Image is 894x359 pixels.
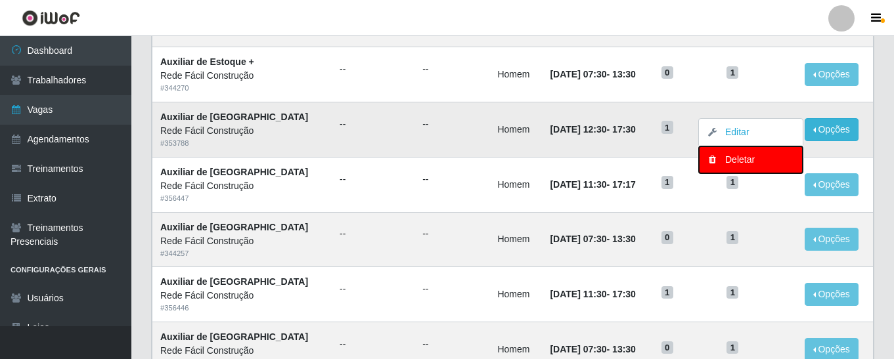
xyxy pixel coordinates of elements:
span: 1 [726,66,738,79]
div: Deletar [712,153,790,167]
strong: Auxiliar de Estoque + [160,56,254,67]
time: 13:30 [612,344,636,354]
time: [DATE] 11:30 [550,289,606,299]
button: Opções [805,118,859,141]
td: Homem [489,157,542,212]
time: [DATE] 07:30 [550,344,606,354]
div: # 344257 [160,248,324,259]
div: # 356446 [160,303,324,314]
td: Homem [489,102,542,157]
time: [DATE] 11:30 [550,179,606,190]
strong: - [550,344,635,354]
ul: -- [340,173,407,186]
span: 1 [726,341,738,354]
span: 1 [726,176,738,189]
span: 1 [661,121,673,134]
ul: -- [422,227,481,241]
ul: -- [340,117,407,131]
ul: -- [340,62,407,76]
strong: - [550,124,635,135]
time: 17:17 [612,179,636,190]
td: Homem [489,267,542,322]
strong: Auxiliar de [GEOGRAPHIC_DATA] [160,167,308,177]
strong: - [550,234,635,244]
div: Rede Fácil Construção [160,344,324,358]
ul: -- [422,117,481,131]
img: CoreUI Logo [22,10,80,26]
a: Editar [712,127,749,137]
strong: - [550,179,635,190]
ul: -- [340,227,407,241]
td: Homem [489,47,542,102]
span: 1 [726,231,738,244]
time: [DATE] 12:30 [550,124,606,135]
ul: -- [422,173,481,186]
div: Rede Fácil Construção [160,69,324,83]
time: [DATE] 07:30 [550,234,606,244]
time: 13:30 [612,69,636,79]
div: Rede Fácil Construção [160,234,324,248]
div: Rede Fácil Construção [160,289,324,303]
span: 0 [661,231,673,244]
strong: Auxiliar de [GEOGRAPHIC_DATA] [160,222,308,232]
div: # 344270 [160,83,324,94]
time: 13:30 [612,234,636,244]
strong: Auxiliar de [GEOGRAPHIC_DATA] [160,276,308,287]
div: # 353788 [160,138,324,149]
strong: - [550,69,635,79]
time: 17:30 [612,124,636,135]
ul: -- [422,282,481,296]
button: Opções [805,63,859,86]
span: 1 [661,286,673,299]
div: Rede Fácil Construção [160,179,324,193]
strong: Auxiliar de [GEOGRAPHIC_DATA] [160,331,308,342]
span: 0 [661,341,673,354]
span: 1 [726,286,738,299]
strong: - [550,289,635,299]
button: Opções [805,173,859,196]
div: # 356447 [160,193,324,204]
ul: -- [422,62,481,76]
button: Opções [805,283,859,306]
button: Opções [805,228,859,251]
span: 1 [661,176,673,189]
ul: -- [422,337,481,351]
span: 0 [661,66,673,79]
ul: -- [340,282,407,296]
div: Rede Fácil Construção [160,124,324,138]
time: [DATE] 07:30 [550,69,606,79]
td: Homem [489,212,542,267]
strong: Auxiliar de [GEOGRAPHIC_DATA] [160,112,308,122]
time: 17:30 [612,289,636,299]
ul: -- [340,337,407,351]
